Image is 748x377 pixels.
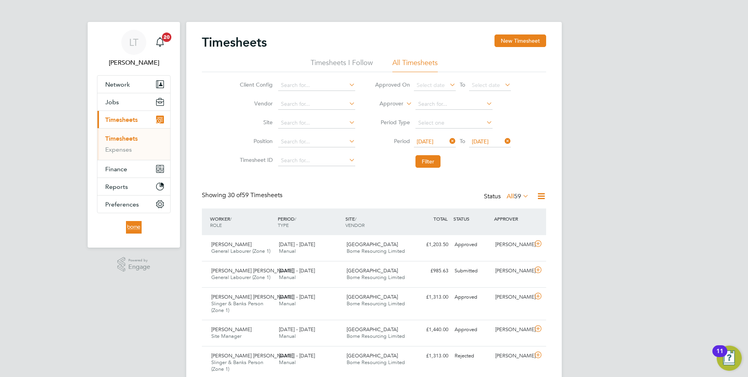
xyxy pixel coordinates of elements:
[128,257,150,264] span: Powered by
[279,333,296,339] span: Manual
[347,333,405,339] span: Borne Resourcing Limited
[415,155,441,168] button: Filter
[279,274,296,281] span: Manual
[105,98,119,106] span: Jobs
[375,81,410,88] label: Approved On
[347,326,398,333] span: [GEOGRAPHIC_DATA]
[347,241,398,248] span: [GEOGRAPHIC_DATA]
[415,118,493,129] input: Select one
[279,326,315,333] span: [DATE] - [DATE]
[278,136,355,147] input: Search for...
[278,155,355,166] input: Search for...
[492,291,533,304] div: [PERSON_NAME]
[472,82,500,89] span: Select date
[152,30,168,55] a: 20
[211,352,293,359] span: [PERSON_NAME] [PERSON_NAME]
[211,294,293,300] span: [PERSON_NAME] [PERSON_NAME]
[492,350,533,362] div: [PERSON_NAME]
[278,80,355,91] input: Search for...
[347,352,398,359] span: [GEOGRAPHIC_DATA]
[417,138,433,145] span: [DATE]
[278,99,355,110] input: Search for...
[492,212,533,226] div: APPROVER
[117,257,151,272] a: Powered byEngage
[88,22,180,248] nav: Main navigation
[97,30,171,67] a: LT[PERSON_NAME]
[211,248,270,254] span: General Labourer (Zone 1)
[375,138,410,145] label: Period
[347,300,405,307] span: Borne Resourcing Limited
[484,191,530,202] div: Status
[716,351,723,361] div: 11
[228,191,282,199] span: 59 Timesheets
[347,248,405,254] span: Borne Resourcing Limited
[392,58,438,72] li: All Timesheets
[411,291,451,304] div: £1,313.00
[347,359,405,366] span: Borne Resourcing Limited
[311,58,373,72] li: Timesheets I Follow
[451,212,492,226] div: STATUS
[202,34,267,50] h2: Timesheets
[279,359,296,366] span: Manual
[415,99,493,110] input: Search for...
[347,274,405,281] span: Borne Resourcing Limited
[97,160,170,178] button: Finance
[343,212,411,232] div: SITE
[457,80,467,90] span: To
[278,222,289,228] span: TYPE
[97,221,171,234] a: Go to home page
[105,116,138,123] span: Timesheets
[451,265,492,277] div: Submitted
[279,248,296,254] span: Manual
[279,294,315,300] span: [DATE] - [DATE]
[97,76,170,93] button: Network
[347,294,398,300] span: [GEOGRAPHIC_DATA]
[230,216,232,222] span: /
[126,221,141,234] img: borneltd-logo-retina.png
[211,267,293,274] span: [PERSON_NAME] [PERSON_NAME]
[97,196,170,213] button: Preferences
[211,300,263,314] span: Slinger & Banks Person (Zone 1)
[368,100,403,108] label: Approver
[128,264,150,270] span: Engage
[433,216,448,222] span: TOTAL
[211,274,270,281] span: General Labourer (Zone 1)
[129,37,138,47] span: LT
[237,100,273,107] label: Vendor
[375,119,410,126] label: Period Type
[492,238,533,251] div: [PERSON_NAME]
[492,265,533,277] div: [PERSON_NAME]
[279,352,315,359] span: [DATE] - [DATE]
[211,326,252,333] span: [PERSON_NAME]
[97,111,170,128] button: Timesheets
[411,265,451,277] div: £985.63
[279,241,315,248] span: [DATE] - [DATE]
[451,323,492,336] div: Approved
[355,216,356,222] span: /
[211,241,252,248] span: [PERSON_NAME]
[492,323,533,336] div: [PERSON_NAME]
[279,267,315,274] span: [DATE] - [DATE]
[211,333,241,339] span: Site Manager
[507,192,529,200] label: All
[202,191,284,199] div: Showing
[411,238,451,251] div: £1,203.50
[472,138,489,145] span: [DATE]
[237,156,273,163] label: Timesheet ID
[417,82,445,89] span: Select date
[228,191,242,199] span: 30 of
[208,212,276,232] div: WORKER
[295,216,296,222] span: /
[97,93,170,111] button: Jobs
[97,128,170,160] div: Timesheets
[411,350,451,362] div: £1,313.00
[210,222,222,228] span: ROLE
[457,136,467,146] span: To
[211,359,263,372] span: Slinger & Banks Person (Zone 1)
[411,323,451,336] div: £1,440.00
[105,201,139,208] span: Preferences
[162,33,171,42] span: 20
[345,222,365,228] span: VENDOR
[105,135,138,142] a: Timesheets
[97,58,171,67] span: Luana Tarniceru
